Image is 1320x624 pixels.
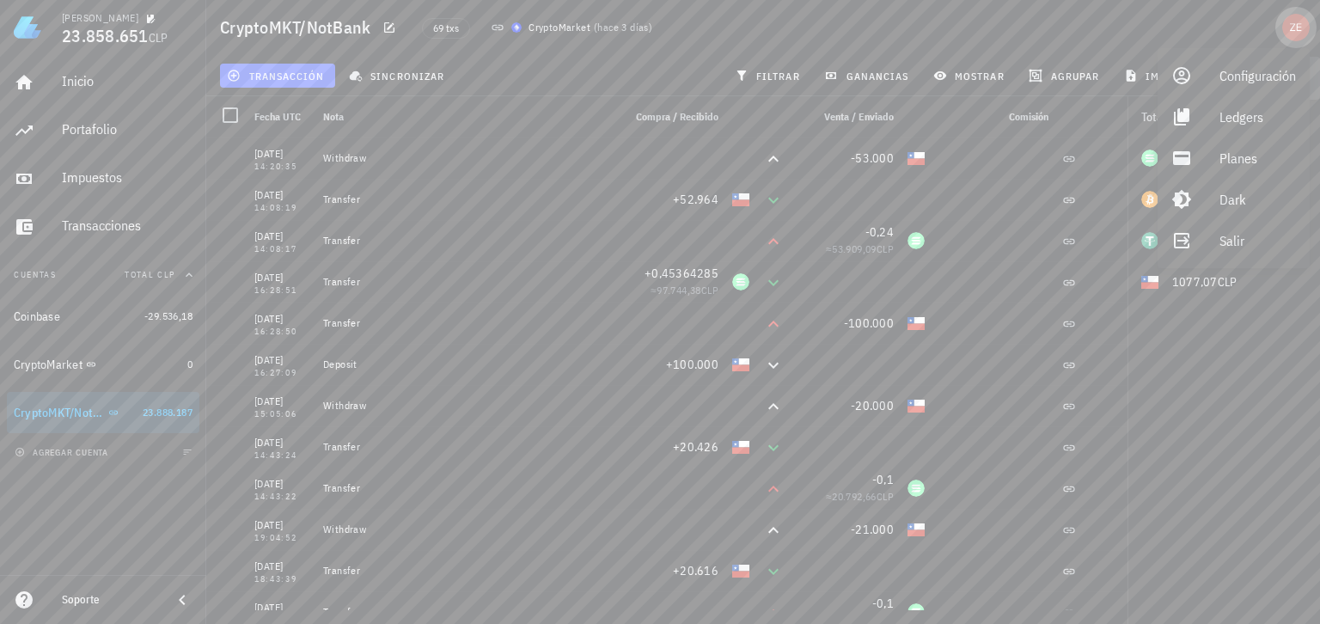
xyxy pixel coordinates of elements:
div: CryptoMarket [529,19,590,36]
div: [DATE] [254,352,309,369]
span: 0 [187,358,192,370]
span: agregar cuenta [18,447,108,458]
span: +0,45364285 [645,266,718,281]
div: Venta / Enviado [791,96,901,138]
span: agrupar [1032,69,1099,83]
div: [DATE] [254,310,309,327]
span: CLP [877,242,894,255]
div: 18:43:39 [254,575,309,584]
div: [DATE] [254,269,309,286]
div: 15:05:06 [254,410,309,419]
div: CLP-icon [732,191,749,208]
span: ganancias [828,69,908,83]
span: -21.000 [851,522,894,537]
div: Fecha UTC [247,96,316,138]
span: hace 3 días [597,21,648,34]
div: Totales [1141,111,1286,123]
a: CryptoMarket 0 [7,344,199,385]
div: Transfer [323,440,608,454]
img: CryptoMKT [511,22,522,33]
div: 14:43:24 [254,451,309,460]
div: Transfer [323,605,608,619]
span: -53.000 [851,150,894,166]
div: SOL-icon [907,480,925,497]
div: [DATE] [254,434,309,451]
span: +20.616 [673,563,718,578]
span: importar [1127,69,1201,83]
div: [DATE] [254,187,309,204]
button: sincronizar [342,64,455,88]
div: Comisión [932,96,1055,138]
div: 14:08:19 [254,204,309,212]
div: Transfer [323,316,608,330]
span: -0,1 [872,472,894,487]
div: Transfer [323,275,608,289]
div: Transfer [323,564,608,578]
span: 23.888.187 [143,406,192,419]
span: -100.000 [844,315,894,331]
div: Ledgers [1219,100,1296,134]
span: ≈ [826,490,894,503]
span: ≈ [651,284,718,297]
span: 53.909,09 [832,242,877,255]
button: transacción [220,64,335,88]
span: Comisión [1009,110,1048,123]
button: agrupar [1022,64,1109,88]
div: 14:20:35 [254,162,309,171]
div: CLP-icon [907,315,925,332]
button: Totales [1127,96,1320,138]
div: CLP-icon [732,562,749,579]
span: +100.000 [666,357,718,372]
div: avatar [1282,14,1310,41]
div: SOL-icon [732,273,749,291]
div: Inicio [62,73,192,89]
button: ganancias [817,64,920,88]
a: Transacciones [7,206,199,248]
span: CLP [149,30,168,46]
div: Transfer [323,481,608,495]
button: importar [1116,64,1211,88]
div: [DATE] [254,393,309,410]
button: filtrar [728,64,810,88]
div: Nota [316,96,615,138]
div: Transfer [323,193,608,206]
a: Coinbase -29.536,18 [7,296,199,337]
span: Venta / Enviado [824,110,894,123]
div: CryptoMarket [14,358,82,372]
div: Withdraw [323,151,608,165]
div: Compra / Recibido [615,96,725,138]
span: Fecha UTC [254,110,301,123]
span: +20.426 [673,439,718,455]
div: SOL-icon [907,603,925,621]
h1: CryptoMKT/NotBank [220,14,377,41]
span: sincronizar [352,69,444,83]
button: agregar cuenta [10,444,116,461]
span: 69 txs [433,19,459,38]
div: 19:04:52 [254,534,309,542]
span: ( ) [594,19,652,36]
div: Planes [1219,141,1296,175]
div: [DATE] [254,558,309,575]
span: -29.536,18 [144,309,192,322]
div: Soporte [62,593,158,607]
div: CryptoMKT/NotBank [14,406,105,420]
a: CryptoMKT/NotBank 23.888.187 [7,392,199,433]
div: [DATE] [254,599,309,616]
div: 16:27:09 [254,369,309,377]
span: ≈ [826,242,894,255]
span: Total CLP [125,269,175,280]
div: [PERSON_NAME] [62,11,138,25]
span: transacción [230,69,324,83]
button: CuentasTotal CLP [7,254,199,296]
div: [DATE] [254,145,309,162]
div: Impuestos [62,169,192,186]
span: mostrar [937,69,1005,83]
div: 16:28:51 [254,286,309,295]
div: CLP-icon [732,356,749,373]
div: Portafolio [62,121,192,138]
span: -0,24 [865,224,894,240]
div: [DATE] [254,475,309,492]
span: +52.964 [673,192,718,207]
div: Deposit [323,358,608,371]
span: 97.744,38 [657,284,701,297]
